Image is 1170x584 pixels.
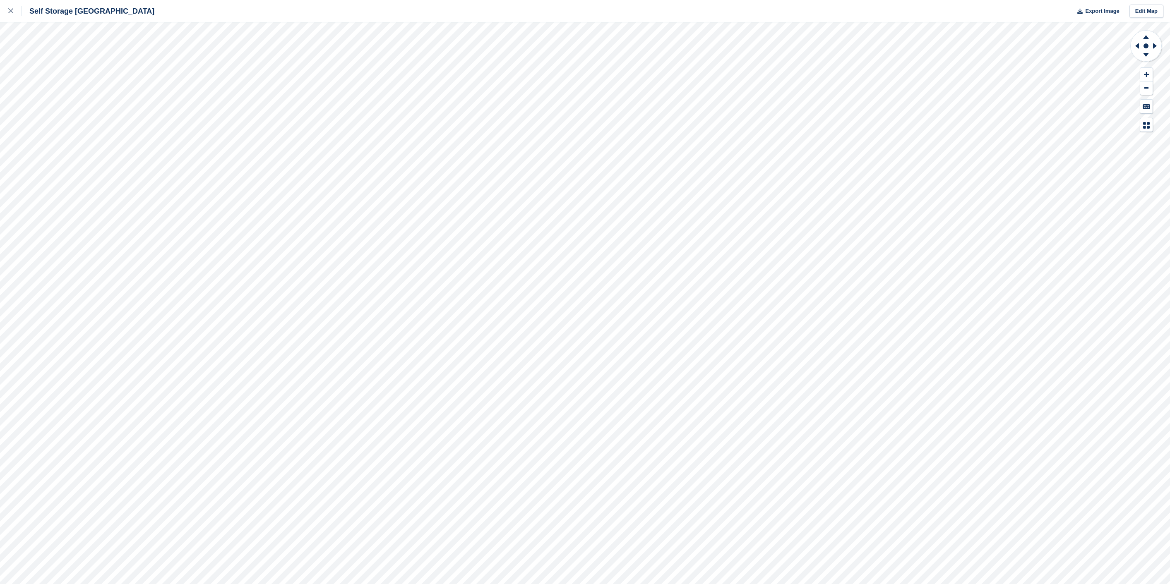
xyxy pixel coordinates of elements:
[1085,7,1119,15] span: Export Image
[1140,81,1153,95] button: Zoom Out
[1140,68,1153,81] button: Zoom In
[1129,5,1163,18] a: Edit Map
[1140,118,1153,132] button: Map Legend
[22,6,154,16] div: Self Storage [GEOGRAPHIC_DATA]
[1072,5,1120,18] button: Export Image
[1140,100,1153,113] button: Keyboard Shortcuts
